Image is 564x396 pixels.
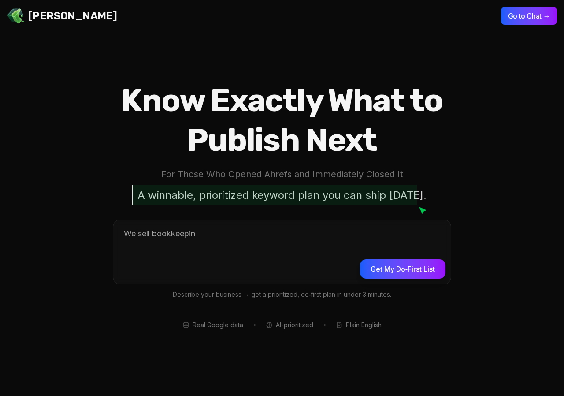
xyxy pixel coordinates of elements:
p: A winnable, prioritized keyword plan you can ship [DATE]. [132,185,432,205]
span: Plain English [346,321,382,329]
span: [PERSON_NAME] [28,9,117,23]
h1: Know Exactly What to Publish Next [85,81,479,160]
span: Real Google data [193,321,243,329]
p: Describe your business → get a prioritized, do‑first plan in under 3 minutes. [113,290,451,300]
button: Get My Do‑First List [360,259,445,279]
span: AI-prioritized [276,321,313,329]
p: For Those Who Opened Ahrefs and Immediately Closed It [85,167,479,182]
img: Jello SEO Logo [7,7,25,25]
a: Go to Chat → [501,11,557,20]
button: Go to Chat → [501,7,557,25]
